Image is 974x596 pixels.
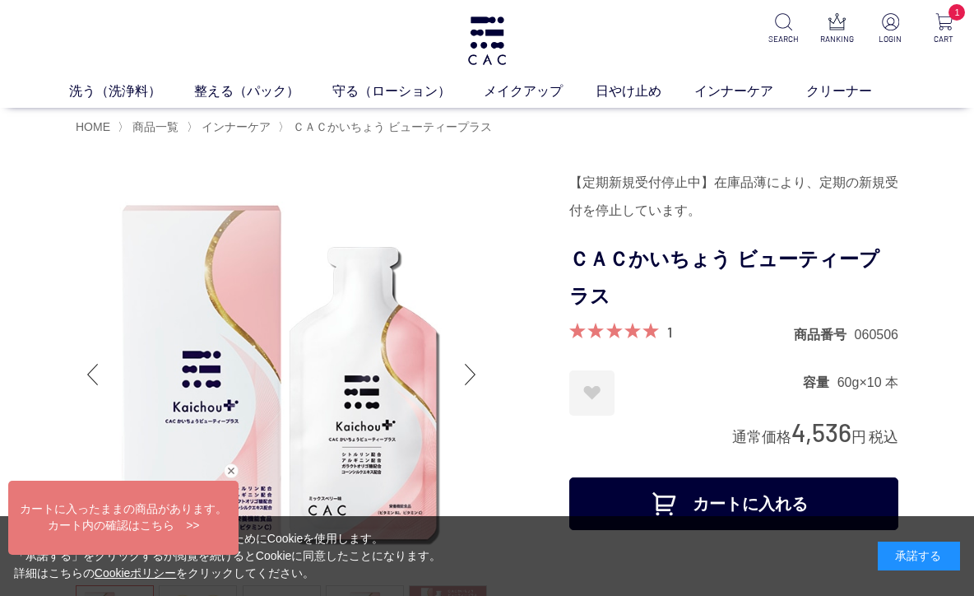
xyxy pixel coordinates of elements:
[948,4,965,21] span: 1
[202,120,271,133] span: インナーケア
[290,120,492,133] a: ＣＡＣかいちょう ビューティープラス
[95,566,177,580] a: Cookieポリシー
[869,429,898,445] span: 税込
[806,81,905,101] a: クリーナー
[694,81,806,101] a: インナーケア
[926,13,961,45] a: 1 CART
[118,119,183,135] li: 〉
[454,342,487,407] div: Next slide
[878,542,960,570] div: 承諾する
[791,417,851,447] span: 4,536
[194,81,332,101] a: 整える（パック）
[76,120,110,133] a: HOME
[132,120,179,133] span: 商品一覧
[732,429,791,445] span: 通常価格
[873,13,907,45] a: LOGIN
[129,120,179,133] a: 商品一覧
[819,33,854,45] p: RANKING
[198,120,271,133] a: インナーケア
[819,13,854,45] a: RANKING
[484,81,596,101] a: メイクアップ
[855,326,898,343] dd: 060506
[278,119,496,135] li: 〉
[293,120,492,133] span: ＣＡＣかいちょう ビューティープラス
[569,241,898,315] h1: ＣＡＣかいちょう ビューティープラス
[187,119,275,135] li: 〉
[569,370,615,416] a: お気に入りに登録する
[873,33,907,45] p: LOGIN
[794,326,855,343] dt: 商品番号
[332,81,484,101] a: 守る（ローション）
[766,13,800,45] a: SEARCH
[851,429,866,445] span: 円
[667,323,672,341] a: 1
[569,477,898,530] button: カートに入れる
[76,169,487,580] img: ＣＡＣかいちょう ビューティープラス
[466,16,508,65] img: logo
[926,33,961,45] p: CART
[803,374,837,391] dt: 容量
[766,33,800,45] p: SEARCH
[76,342,109,407] div: Previous slide
[837,374,898,391] dd: 60g×10 本
[569,169,898,225] div: 【定期新規受付停止中】在庫品薄により、定期の新規受付を停止しています。
[596,81,694,101] a: 日やけ止め
[69,81,194,101] a: 洗う（洗浄料）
